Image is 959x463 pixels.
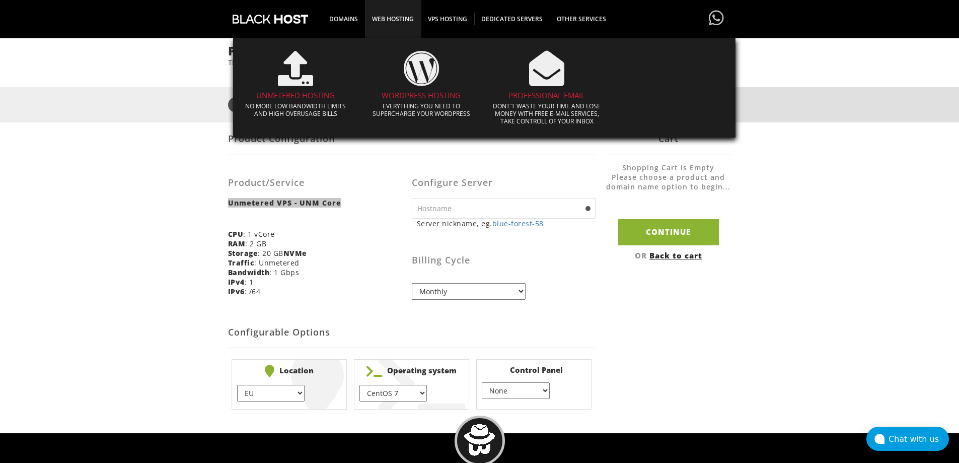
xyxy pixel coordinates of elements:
[228,198,404,208] strong: Unmetered VPS - UNM Core
[492,219,544,228] a: blue-forest-58
[361,43,482,125] a: WORDPRESS HOSTING Everything you need to supercharge your Wordpress
[228,97,243,112] span: 1
[550,13,613,25] span: OTHER SERVICES
[412,255,596,266] h3: Billing Cycle
[889,434,949,444] div: Chat with us
[322,13,365,25] span: DOMAINS
[866,427,949,451] button: Chat with us
[228,163,412,304] div: : 1 vCore : 2 GB : 20 GB : Unmetered : 1 Gbps : 1 : /64
[241,102,351,117] p: No more low bandwidth limits and high overusage bills
[228,258,255,268] b: Traffic
[237,365,341,377] b: Location
[228,317,596,348] h2: Configurable Options
[417,219,596,228] small: Server nickname, eg.
[228,229,244,239] b: CPU
[366,91,477,100] h4: WORDPRESS HOSTING
[228,268,270,277] b: Bandwidth
[649,250,702,260] a: Back to cart
[228,239,246,248] b: RAM
[365,13,421,25] span: WEB HOSTING
[366,102,477,117] p: Everything you need to supercharge your Wordpress
[228,44,731,57] h1: Product Configuration
[228,57,731,67] p: The product/service you have chosen has the following configuration options for you to choose from.
[236,43,356,125] a: UNMETERED HOSTING No more low bandwidth limits and high overusage bills
[474,13,550,25] span: DEDICATED SERVERS
[228,277,245,287] b: IPv4
[359,385,427,402] select: } } } } } } } } } } } } } } } } } } } } }
[228,178,404,188] h3: Product/Service
[492,91,603,100] h4: Professional email
[283,248,307,258] b: NVMe
[606,122,731,155] div: Cart
[618,219,719,245] input: Continue
[487,43,608,133] a: Professional email Dont`t waste your time and lose money with free e-mail services, take controll...
[228,287,245,296] b: IPv6
[492,102,603,125] p: Dont`t waste your time and lose money with free e-mail services, take controll of your inbox
[482,382,549,399] select: } } } }
[412,178,596,188] h3: Configure Server
[412,198,596,219] input: Hostname
[237,385,305,402] select: } } } } } }
[228,248,258,258] b: Storage
[421,13,475,25] span: VPS HOSTING
[606,163,731,202] li: Shopping Cart is Empty Please choose a product and domain name option to begin...
[241,91,351,100] h4: UNMETERED HOSTING
[482,365,586,375] b: Control Panel
[228,122,596,155] div: Product Configuration
[606,250,731,260] div: OR
[359,365,464,377] b: Operating system
[464,424,495,456] img: BlackHOST mascont, Blacky.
